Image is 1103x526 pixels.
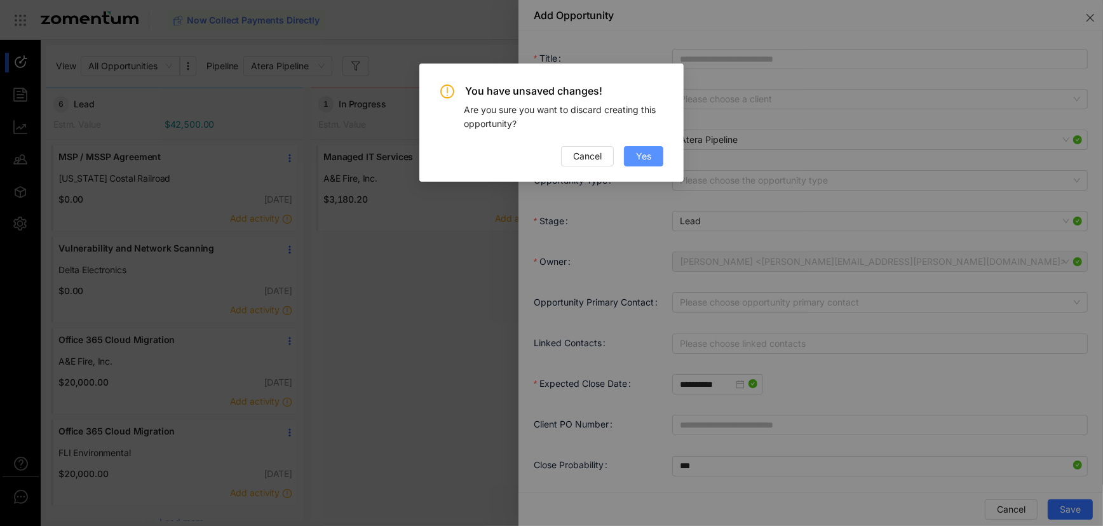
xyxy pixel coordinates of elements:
span: Yes [636,149,651,163]
div: Are you sure you want to discard creating this opportunity? [464,103,663,131]
span: You have unsaved changes! [465,84,663,98]
button: Yes [624,146,663,166]
span: Cancel [573,149,602,163]
button: Cancel [561,146,614,166]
